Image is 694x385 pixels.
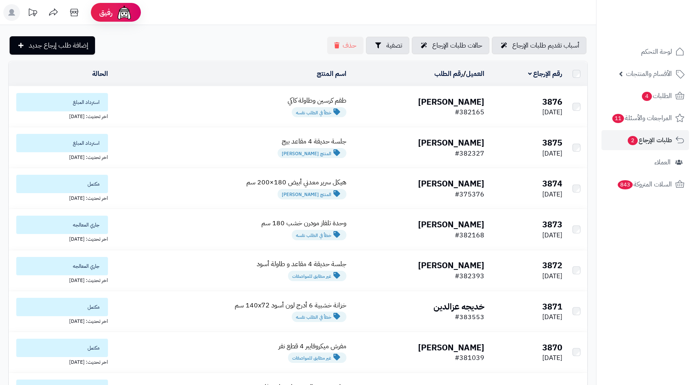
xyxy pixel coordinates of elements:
span: أسباب تقديم طلبات الإرجاع [512,40,579,50]
img: logo-2.png [637,23,686,40]
a: جلسة حديقة 4 مقاعد و طاولة أسود [257,259,346,269]
span: الطلبات [641,90,672,102]
span: خطأ في الطلب نفسه [292,230,346,240]
span: حالات طلبات الإرجاع [432,40,482,50]
span: #383553 [455,312,484,322]
a: هيكل سرير معدني أبيض 180×200 سم [246,177,346,187]
div: اخر تحديث: [DATE] [12,275,108,284]
span: #382327 [455,148,484,159]
a: الطلبات4 [601,86,689,106]
a: أسباب تقديم طلبات الإرجاع [492,37,586,54]
span: #382165 [455,107,484,117]
a: العملاء [601,152,689,172]
span: #382168 [455,230,484,240]
span: إضافة طلب إرجاع جديد [29,40,88,50]
span: مكتمل [16,298,108,316]
span: العملاء [654,156,671,168]
span: [DATE] [542,230,562,240]
a: السلات المتروكة843 [601,174,689,194]
b: [PERSON_NAME] [418,96,484,108]
span: [DATE] [542,107,562,117]
span: 843 [618,180,633,189]
b: 3876 [542,96,562,108]
a: العميل [466,69,484,79]
span: طلبات الإرجاع [627,134,672,146]
b: 3874 [542,177,562,190]
span: #382393 [455,271,484,281]
div: اخر تحديث: [DATE] [12,152,108,161]
span: جاري المعالجه [16,257,108,275]
b: 3870 [542,341,562,354]
span: السلات المتروكة [617,179,672,190]
div: اخر تحديث: [DATE] [12,234,108,243]
b: 3873 [542,218,562,231]
span: رفيق [99,8,113,18]
td: / [350,62,488,86]
span: تصفية [386,40,402,50]
span: [DATE] [542,271,562,281]
span: خطأ في الطلب نفسه [292,107,346,118]
a: رقم الإرجاع [528,69,563,79]
button: تصفية [366,37,409,54]
b: 3875 [542,136,562,149]
b: 3871 [542,300,562,313]
a: لوحة التحكم [601,42,689,62]
a: جلسة حديقة 4 مقاعد بيج [282,136,346,146]
span: 11 [612,114,624,123]
span: [DATE] [542,148,562,159]
a: اسم المنتج [317,69,346,79]
span: [DATE] [542,312,562,322]
div: اخر تحديث: [DATE] [12,193,108,202]
img: ai-face.png [116,4,133,21]
a: الحالة [92,69,108,79]
b: 3872 [542,259,562,272]
span: استرداد المبلغ [16,93,108,111]
span: مكتمل [16,175,108,193]
b: [PERSON_NAME] [418,177,484,190]
span: حذف [343,40,356,50]
b: [PERSON_NAME] [418,341,484,354]
span: المنتج [PERSON_NAME] [278,148,346,159]
span: [DATE] [542,189,562,199]
span: غير مطابق للمواصفات [288,352,346,363]
a: المراجعات والأسئلة11 [601,108,689,128]
span: الأقسام والمنتجات [626,68,672,80]
b: [PERSON_NAME] [418,136,484,149]
span: #375376 [455,189,484,199]
button: حذف [327,37,363,54]
a: تحديثات المنصة [22,4,43,23]
span: 4 [642,92,652,101]
span: غير مطابق للمواصفات [288,271,346,281]
span: جاري المعالجه [16,216,108,234]
span: 2 [628,136,638,145]
span: استرداد المبلغ [16,134,108,152]
div: اخر تحديث: [DATE] [12,316,108,325]
a: حالات طلبات الإرجاع [412,37,489,54]
span: [DATE] [542,353,562,363]
span: مكتمل [16,339,108,357]
b: خديجه عزالدين [433,300,484,313]
a: وحدة تلفاز مودرن خشب 180 سم [261,218,346,228]
span: المراجعات والأسئلة [611,112,672,124]
div: اخر تحديث: [DATE] [12,357,108,366]
a: رقم الطلب [434,69,463,79]
a: خزانة خشبية 6 أدرج لون أسود 140x72 سم [235,300,346,310]
a: طلبات الإرجاع2 [601,130,689,150]
a: طقم كرسين وطاولة كاكي [288,96,346,106]
span: المنتج [PERSON_NAME] [278,189,346,199]
span: #381039 [455,353,484,363]
b: [PERSON_NAME] [418,259,484,272]
span: لوحة التحكم [641,46,672,58]
a: إضافة طلب إرجاع جديد [10,36,95,55]
b: [PERSON_NAME] [418,218,484,231]
div: اخر تحديث: [DATE] [12,111,108,120]
a: مفرش ميكروفايبر 4 قطع نفر [278,341,346,351]
span: خطأ في الطلب نفسه [292,312,346,322]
